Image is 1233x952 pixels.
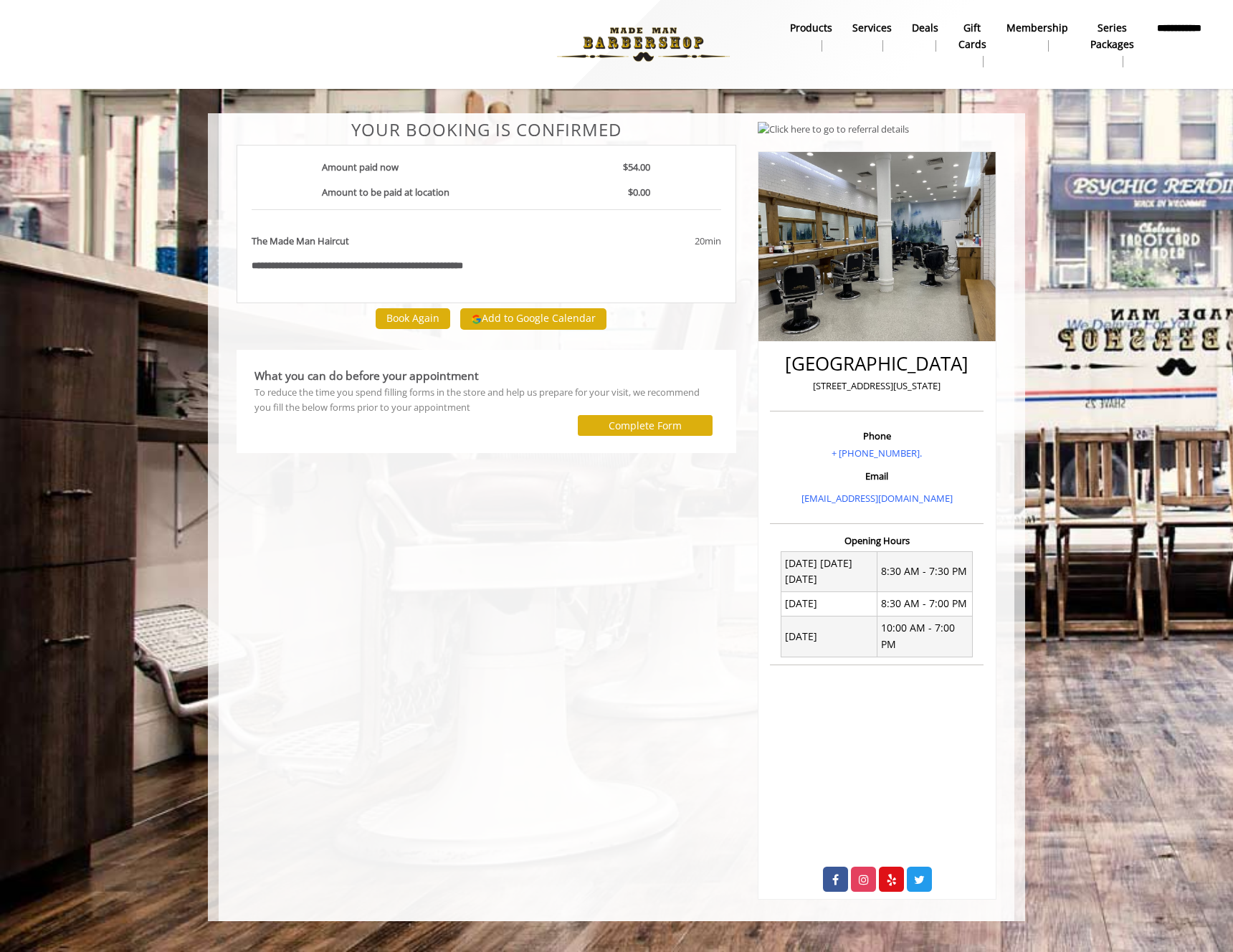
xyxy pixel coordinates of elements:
h2: [GEOGRAPHIC_DATA] [773,353,980,374]
b: The Made Man Haircut [252,234,349,249]
b: Series packages [1088,20,1136,52]
b: What you can do before your appointment [254,368,479,384]
a: Productsproducts [780,18,842,55]
td: [DATE] [781,617,877,657]
div: To reduce the time you spend filling forms in the store and help us prepare for your visit, we re... [254,385,718,415]
b: gift cards [958,20,986,52]
a: Series packagesSeries packages [1078,18,1146,71]
button: Complete Form [578,415,713,436]
td: 10:00 AM - 7:00 PM [877,617,973,657]
h3: Phone [773,431,980,441]
b: Services [852,20,892,36]
label: Complete Form [609,420,682,432]
h3: Email [773,471,980,481]
a: [EMAIL_ADDRESS][DOMAIN_NAME] [801,492,953,505]
a: MembershipMembership [996,18,1078,55]
b: $0.00 [628,186,650,199]
a: Gift cardsgift cards [948,18,996,71]
td: [DATE] [DATE] [DATE] [781,551,877,591]
a: + [PHONE_NUMBER]. [832,447,922,460]
b: Membership [1006,20,1068,36]
button: Add to Google Calendar [460,308,606,330]
img: Click here to go to referral details [758,122,909,137]
td: 8:30 AM - 7:30 PM [877,551,973,591]
img: Made Man Barbershop logo [545,5,742,84]
b: Amount paid now [322,161,399,173]
div: 20min [579,234,720,249]
center: Your Booking is confirmed [237,120,736,139]
td: 8:30 AM - 7:00 PM [877,592,973,617]
h3: Opening Hours [770,535,984,546]
p: [STREET_ADDRESS][US_STATE] [773,379,980,394]
b: products [790,20,832,36]
a: ServicesServices [842,18,902,55]
button: Book Again [376,308,450,329]
a: DealsDeals [902,18,948,55]
b: $54.00 [623,161,650,173]
b: Amount to be paid at location [322,186,449,199]
td: [DATE] [781,592,877,617]
b: Deals [912,20,938,36]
